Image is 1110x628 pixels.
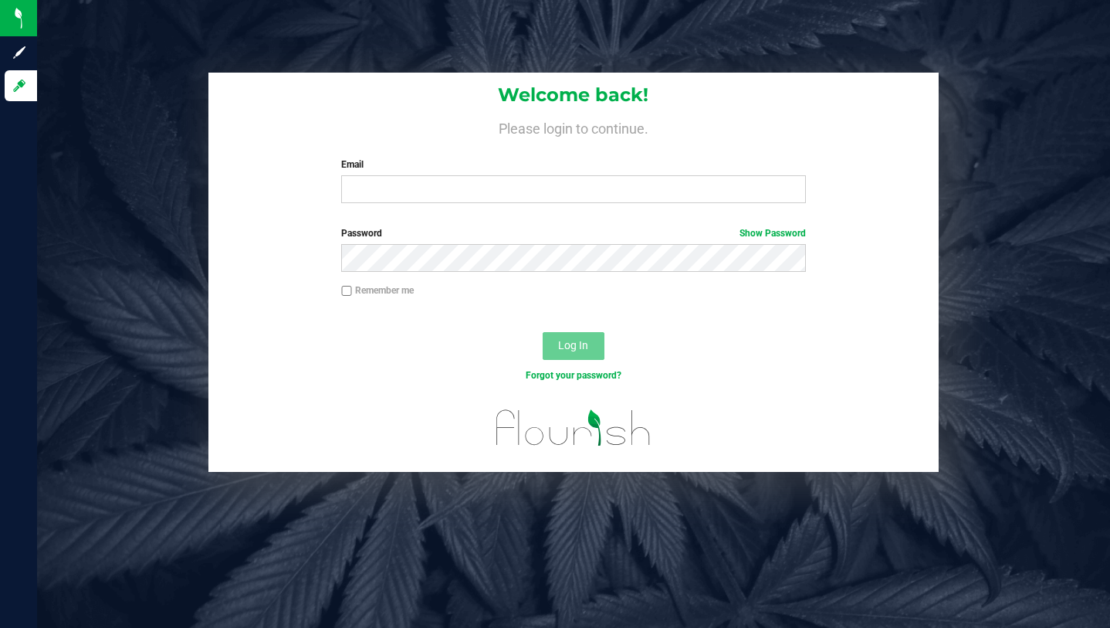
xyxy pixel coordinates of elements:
[739,228,806,239] a: Show Password
[12,78,27,93] inline-svg: Log in
[482,399,665,457] img: flourish_logo.svg
[208,85,939,105] h1: Welcome back!
[341,283,414,297] label: Remember me
[341,228,382,239] span: Password
[558,339,588,351] span: Log In
[526,370,621,381] a: Forgot your password?
[543,332,604,360] button: Log In
[341,286,352,297] input: Remember me
[208,117,939,136] h4: Please login to continue.
[12,45,27,60] inline-svg: Sign up
[341,158,805,171] label: Email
